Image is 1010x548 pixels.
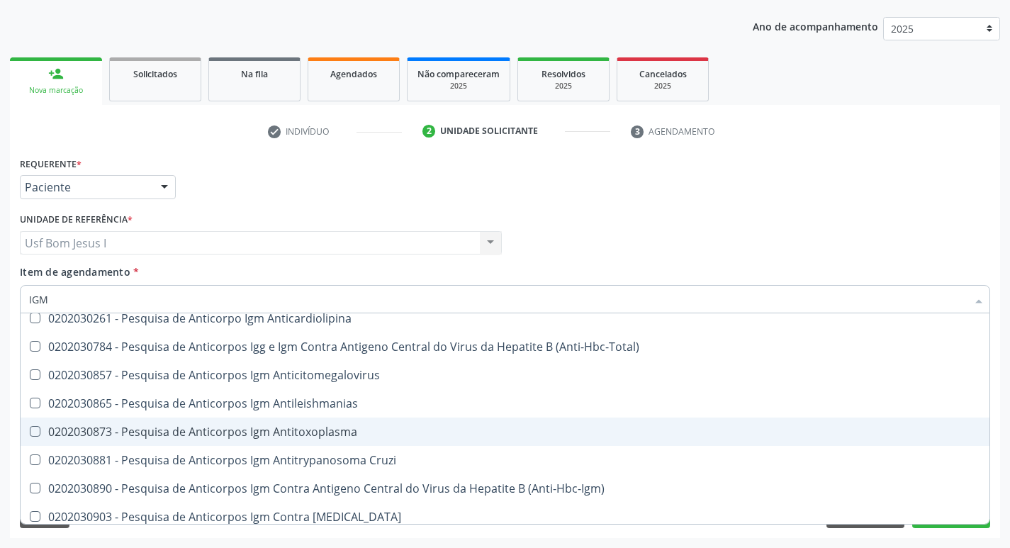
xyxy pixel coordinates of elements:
label: Unidade de referência [20,209,133,231]
div: 2025 [528,81,599,91]
span: Na fila [241,68,268,80]
div: 2 [422,125,435,138]
div: 0202030865 - Pesquisa de Anticorpos Igm Antileishmanias [29,398,981,409]
div: Unidade solicitante [440,125,538,138]
div: 2025 [627,81,698,91]
span: Paciente [25,180,147,194]
div: 0202030881 - Pesquisa de Anticorpos Igm Antitrypanosoma Cruzi [29,454,981,466]
input: Buscar por procedimentos [29,285,967,313]
span: Não compareceram [417,68,500,80]
div: 0202030890 - Pesquisa de Anticorpos Igm Contra Antigeno Central do Virus da Hepatite B (Anti-Hbc-... [29,483,981,494]
span: Resolvidos [542,68,585,80]
label: Requerente [20,153,82,175]
div: 0202030857 - Pesquisa de Anticorpos Igm Anticitomegalovirus [29,369,981,381]
div: 0202030903 - Pesquisa de Anticorpos Igm Contra [MEDICAL_DATA] [29,511,981,522]
span: Solicitados [133,68,177,80]
div: person_add [48,66,64,82]
p: Ano de acompanhamento [753,17,878,35]
span: Agendados [330,68,377,80]
div: 2025 [417,81,500,91]
div: 0202030261 - Pesquisa de Anticorpo Igm Anticardiolipina [29,313,981,324]
span: Cancelados [639,68,687,80]
div: 0202030784 - Pesquisa de Anticorpos Igg e Igm Contra Antigeno Central do Virus da Hepatite B (Ant... [29,341,981,352]
div: Nova marcação [20,85,92,96]
span: Item de agendamento [20,265,130,279]
div: 0202030873 - Pesquisa de Anticorpos Igm Antitoxoplasma [29,426,981,437]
